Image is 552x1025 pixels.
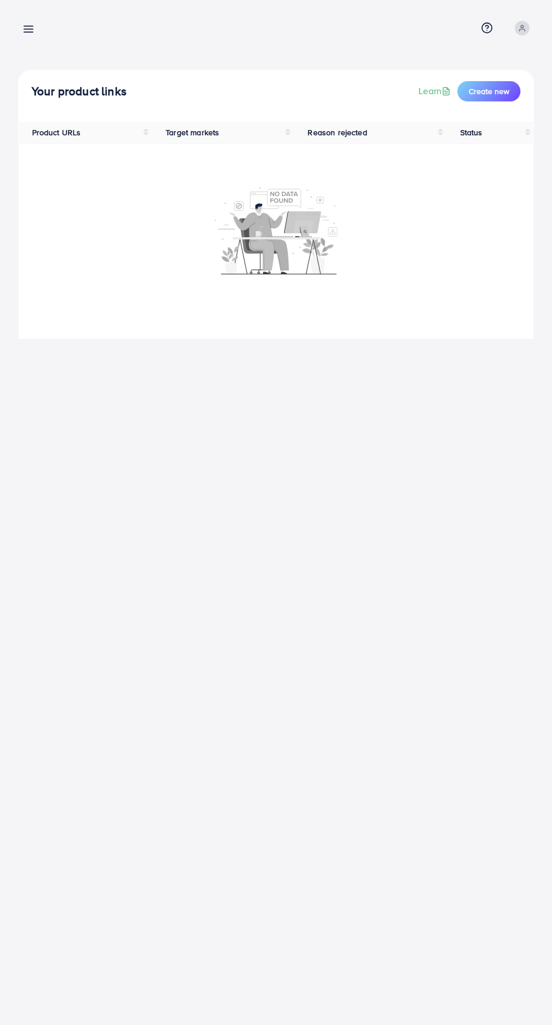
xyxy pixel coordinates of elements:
span: Reason rejected [308,127,367,138]
span: Product URLs [32,127,81,138]
span: Target markets [166,127,219,138]
h4: Your product links [32,85,127,99]
span: Create new [469,86,509,97]
a: Learn [419,85,453,97]
span: Status [460,127,483,138]
img: No account [215,186,337,274]
button: Create new [457,81,520,101]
